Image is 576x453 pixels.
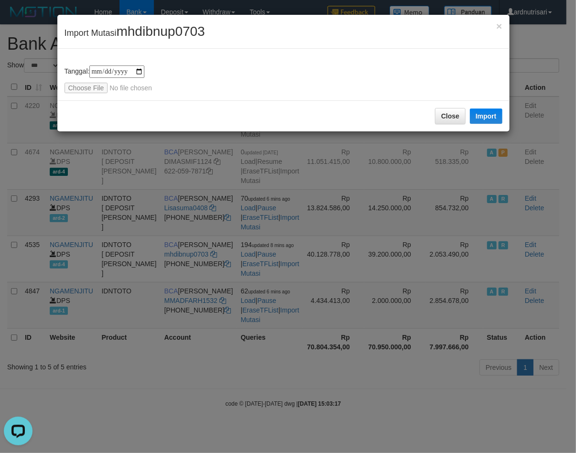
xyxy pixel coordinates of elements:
span: × [496,21,502,32]
span: mhdibnup0703 [117,24,205,39]
button: Close [496,21,502,31]
div: Tanggal: [65,65,502,93]
button: Open LiveChat chat widget [4,4,33,32]
button: Close [435,108,466,124]
button: Import [470,108,502,124]
span: Import Mutasi [65,28,205,38]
